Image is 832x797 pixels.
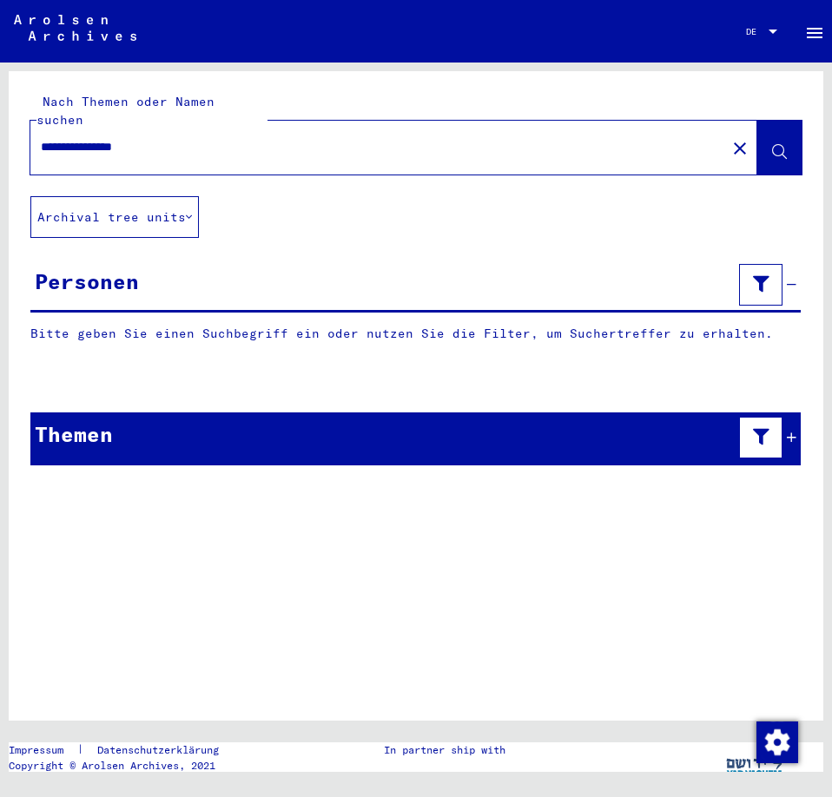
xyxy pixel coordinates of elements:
mat-label: Nach Themen oder Namen suchen [36,94,215,128]
button: Toggle sidenav [797,14,832,49]
p: Bitte geben Sie einen Suchbegriff ein oder nutzen Sie die Filter, um Suchertreffer zu erhalten. [30,325,801,343]
div: Personen [35,266,139,297]
img: Arolsen_neg.svg [14,15,136,41]
p: Copyright © Arolsen Archives, 2021 [9,758,240,774]
img: Zustimmung ändern [756,721,798,763]
mat-icon: close [730,138,750,159]
mat-icon: Side nav toggle icon [804,23,825,43]
p: In partner ship with [384,742,505,758]
button: Archival tree units [30,196,199,238]
img: yv_logo.png [723,742,788,786]
div: Zustimmung ändern [756,721,797,762]
a: Impressum [9,742,77,758]
a: Datenschutzerklärung [83,742,240,758]
div: Themen [35,418,113,450]
span: DE [746,27,765,36]
button: Clear [723,130,757,165]
div: | [9,742,240,758]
